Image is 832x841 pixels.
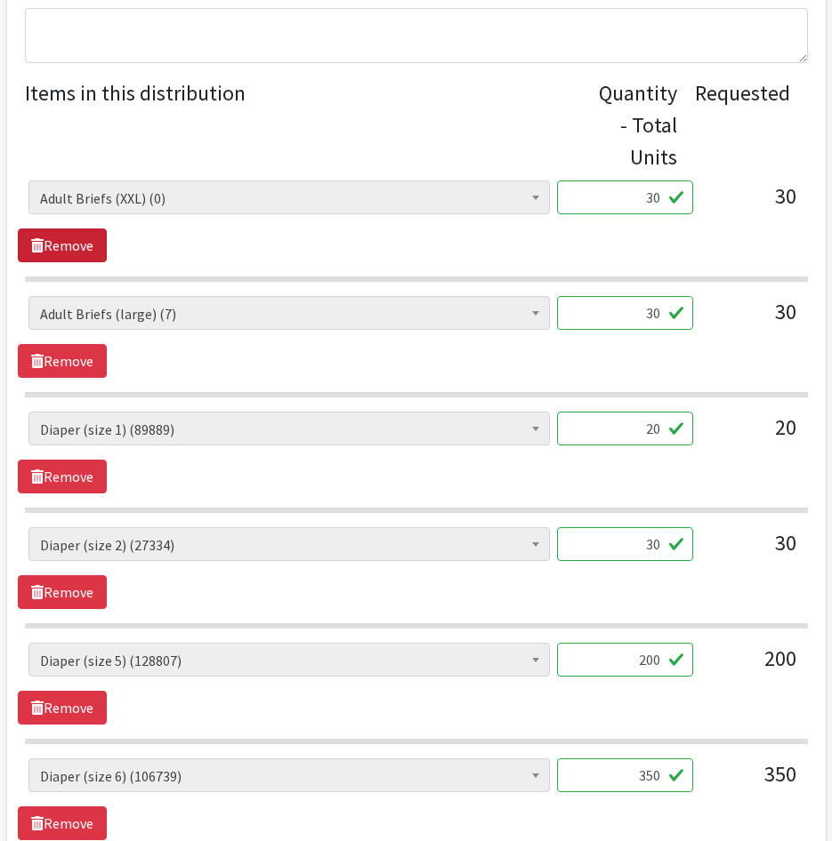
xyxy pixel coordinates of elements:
input: Quantity [557,296,693,330]
span: Adult Briefs (large) (7) [40,301,538,326]
a: Remove [18,806,107,840]
div: 30 [707,180,796,228]
a: Remove [18,344,107,378]
div: 20 [707,412,796,460]
input: Quantity [557,758,693,792]
div: 350 [707,758,796,806]
span: Diaper (size 1) (89889) [28,412,550,445]
span: Diaper (size 6) (106739) [40,764,538,789]
span: Adult Briefs (XXL) (0) [28,180,550,214]
span: Diaper (size 2) (27334) [40,533,538,557]
span: Diaper (size 2) (27334) [28,527,550,561]
input: Quantity [557,412,693,445]
span: Diaper (size 5) (128807) [40,648,538,673]
div: 30 [707,296,796,344]
input: Quantity [557,643,693,677]
span: Diaper (size 6) (106739) [28,758,550,792]
div: 200 [707,643,796,691]
legend: Items in this distribution [25,77,599,166]
a: Remove [18,228,107,262]
span: Diaper (size 5) (128807) [28,643,550,677]
input: Quantity [557,527,693,561]
div: 30 [707,527,796,575]
input: Quantity [557,180,693,214]
span: Adult Briefs (XXL) (0) [40,186,538,211]
div: Quantity - Total Units [599,77,677,173]
span: Diaper (size 1) (89889) [40,417,538,442]
a: Remove [18,460,107,493]
div: Requested [695,77,790,173]
a: Remove [18,575,107,609]
a: Remove [18,691,107,725]
span: Adult Briefs (large) (7) [28,296,550,330]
